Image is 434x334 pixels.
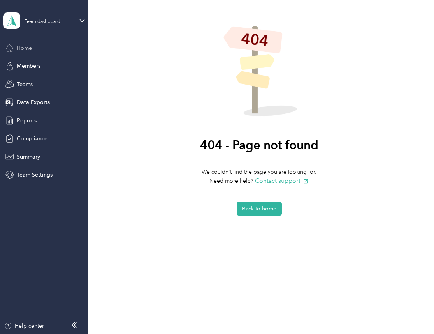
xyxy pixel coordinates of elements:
iframe: Everlance-gr Chat Button Frame [390,290,434,334]
span: Team Settings [17,171,53,179]
h4: Need more help? [202,176,316,186]
span: Home [17,44,32,52]
div: Team dashboard [25,19,60,24]
span: Compliance [17,134,47,143]
span: Reports [17,117,37,125]
span: Members [17,62,40,70]
span: Summary [17,153,40,161]
button: Help center [4,322,44,330]
img: Not found illustration [221,23,297,118]
button: Contact support [255,176,309,186]
h1: 404 - Page not found [200,138,318,152]
h4: We couldn't find the page you are looking for. [202,168,316,176]
span: Teams [17,80,33,88]
button: Back to home [237,202,282,216]
span: Data Exports [17,98,50,106]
